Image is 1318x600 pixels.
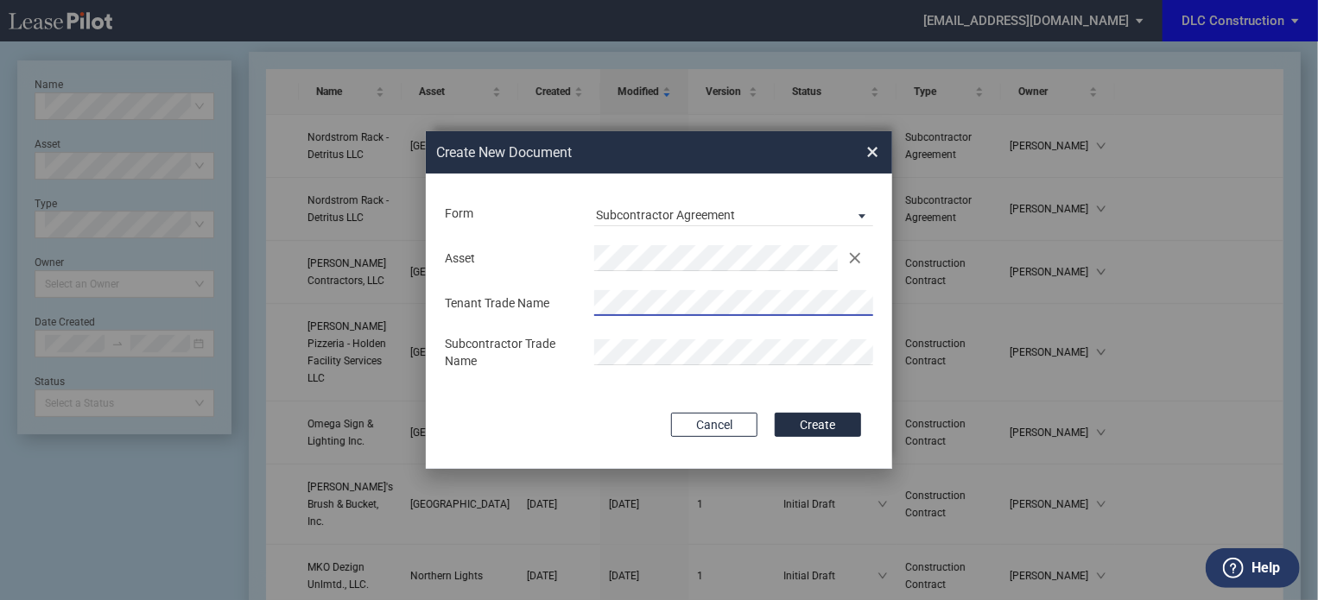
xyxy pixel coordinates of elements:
h2: Create New Document [436,143,804,162]
button: Cancel [671,413,757,437]
input: Tenant Trade Name [594,290,873,316]
button: Create [775,413,861,437]
md-dialog: Create New ... [426,131,892,468]
div: Subcontractor Trade Name [434,336,584,369]
div: Form [434,205,584,223]
input: Subcontractor Trade Name [594,339,873,365]
span: × [866,138,878,166]
md-select: Lease Form: Subcontractor Agreement [594,200,873,226]
label: Help [1251,557,1280,579]
div: Tenant Trade Name [434,295,584,313]
div: Asset [434,250,584,268]
div: Subcontractor Agreement [596,208,735,222]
